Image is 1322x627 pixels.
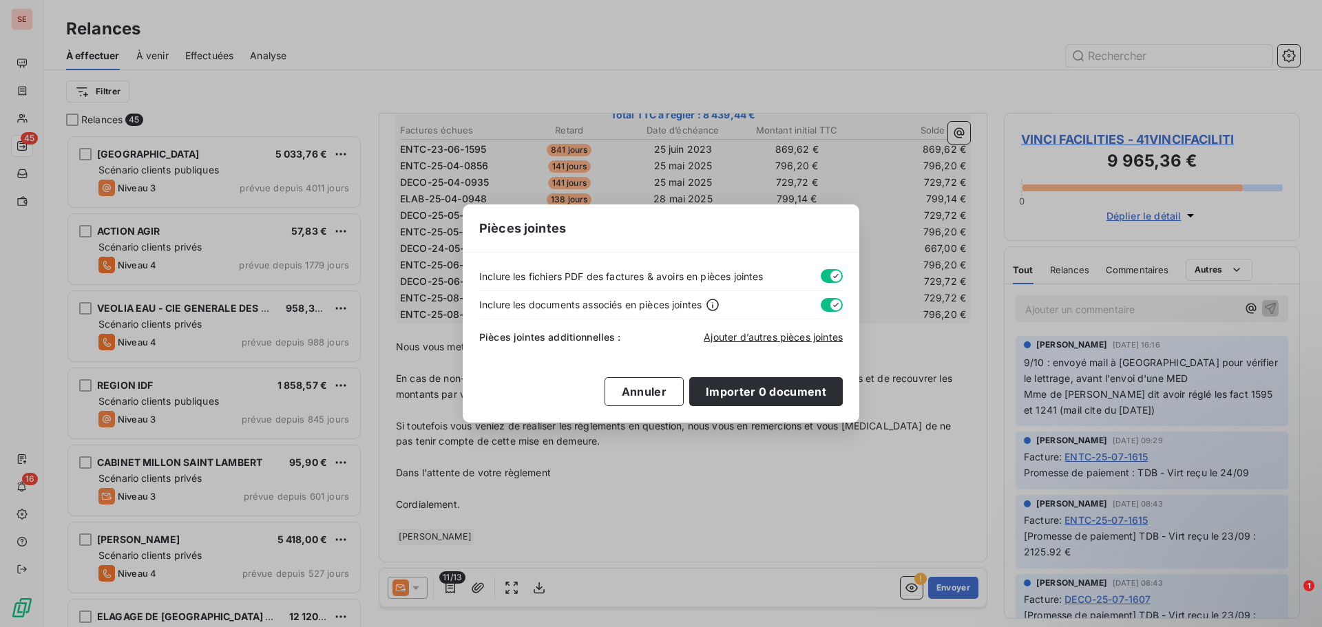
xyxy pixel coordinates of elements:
span: Pièces jointes additionnelles : [479,330,621,344]
span: Ajouter d’autres pièces jointes [704,331,843,343]
iframe: Intercom notifications message [1047,493,1322,590]
button: Importer 0 document [689,377,843,406]
span: Pièces jointes [479,219,566,237]
span: Inclure les fichiers PDF des factures & avoirs en pièces jointes [479,269,764,284]
span: 1 [1303,580,1314,591]
button: Annuler [605,377,684,406]
span: Inclure les documents associés en pièces jointes [479,297,702,312]
iframe: Intercom live chat [1275,580,1308,613]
